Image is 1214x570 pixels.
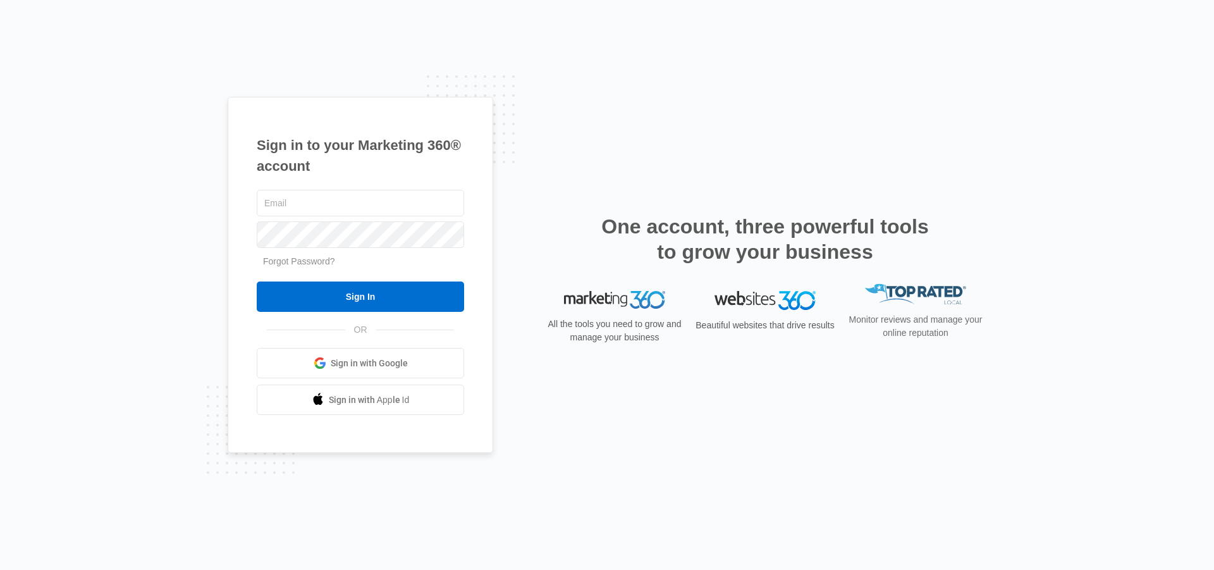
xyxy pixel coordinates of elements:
input: Sign In [257,282,464,312]
p: Monitor reviews and manage your online reputation [845,321,986,347]
p: Beautiful websites that drive results [694,319,836,332]
span: OR [345,323,376,337]
img: Top Rated Local [865,291,966,312]
a: Sign in with Google [257,348,464,378]
p: All the tools you need to grow and manage your business [544,318,685,344]
span: Sign in with Google [331,357,408,370]
a: Sign in with Apple Id [257,385,464,415]
h1: Sign in to your Marketing 360® account [257,135,464,177]
img: Websites 360 [714,291,816,309]
input: Email [257,190,464,216]
a: Forgot Password? [263,256,335,266]
span: Sign in with Apple Id [329,393,410,407]
img: Marketing 360 [564,291,665,309]
h2: One account, three powerful tools to grow your business [598,214,933,264]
